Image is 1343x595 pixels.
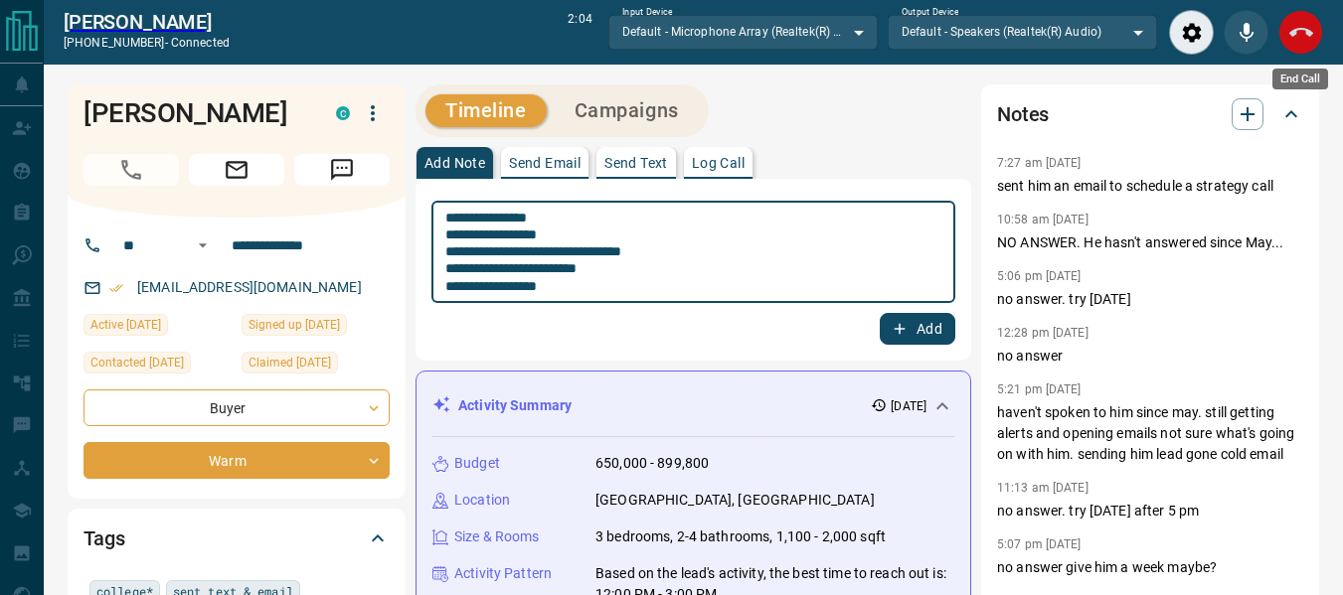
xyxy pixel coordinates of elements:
[692,156,745,170] p: Log Call
[432,387,954,424] div: Activity Summary[DATE]
[997,501,1303,521] p: no answer. try [DATE] after 5 pm
[84,389,390,426] div: Buyer
[454,490,510,511] p: Location
[997,232,1303,253] p: NO ANSWER. He hasn't answered since May...
[454,526,540,547] p: Size & Rooms
[997,402,1303,465] p: haven't spoken to him since may. still getting alerts and opening emails not sure what's going on...
[84,442,390,479] div: Warm
[137,279,362,295] a: [EMAIL_ADDRESS][DOMAIN_NAME]
[425,94,547,127] button: Timeline
[458,395,572,416] p: Activity Summary
[608,15,878,49] div: Default - Microphone Array (Realtek(R) Audio)
[997,481,1089,495] p: 11:13 am [DATE]
[997,537,1082,551] p: 5:07 pm [DATE]
[997,90,1303,138] div: Notes
[555,94,699,127] button: Campaigns
[294,154,390,186] span: Message
[424,156,485,170] p: Add Note
[1224,10,1268,55] div: Mute
[336,106,350,120] div: condos.ca
[1278,10,1323,55] div: End Call
[84,515,390,562] div: Tags
[888,15,1157,49] div: Default - Speakers (Realtek(R) Audio)
[1169,10,1214,55] div: Audio Settings
[64,34,230,52] p: [PHONE_NUMBER] -
[84,352,232,379] div: Tue Jul 29 2025
[90,315,161,335] span: Active [DATE]
[891,397,926,415] p: [DATE]
[242,352,390,379] div: Mon Nov 18 2024
[84,97,306,129] h1: [PERSON_NAME]
[997,156,1082,170] p: 7:27 am [DATE]
[454,563,552,584] p: Activity Pattern
[997,269,1082,283] p: 5:06 pm [DATE]
[595,526,886,547] p: 3 bedrooms, 2-4 bathrooms, 1,100 - 2,000 sqft
[242,314,390,342] div: Mon Nov 18 2024
[997,98,1049,130] h2: Notes
[997,176,1303,197] p: sent him an email to schedule a strategy call
[171,36,230,50] span: connected
[622,6,673,19] label: Input Device
[595,490,875,511] p: [GEOGRAPHIC_DATA], [GEOGRAPHIC_DATA]
[64,10,230,34] a: [PERSON_NAME]
[997,346,1303,367] p: no answer
[997,326,1089,340] p: 12:28 pm [DATE]
[509,156,581,170] p: Send Email
[90,353,184,372] span: Contacted [DATE]
[997,557,1303,578] p: no answer give him a week maybe?
[880,313,955,345] button: Add
[109,281,123,295] svg: Email Verified
[189,154,284,186] span: Email
[84,154,179,186] span: Call
[568,10,591,55] p: 2:04
[595,453,709,474] p: 650,000 - 899,800
[191,233,215,257] button: Open
[84,522,124,554] h2: Tags
[249,353,331,372] span: Claimed [DATE]
[997,213,1089,226] p: 10:58 am [DATE]
[249,315,340,335] span: Signed up [DATE]
[604,156,668,170] p: Send Text
[997,382,1082,396] p: 5:21 pm [DATE]
[1272,69,1328,89] div: End Call
[902,6,958,19] label: Output Device
[454,453,500,474] p: Budget
[84,314,232,342] div: Wed May 14 2025
[997,289,1303,310] p: no answer. try [DATE]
